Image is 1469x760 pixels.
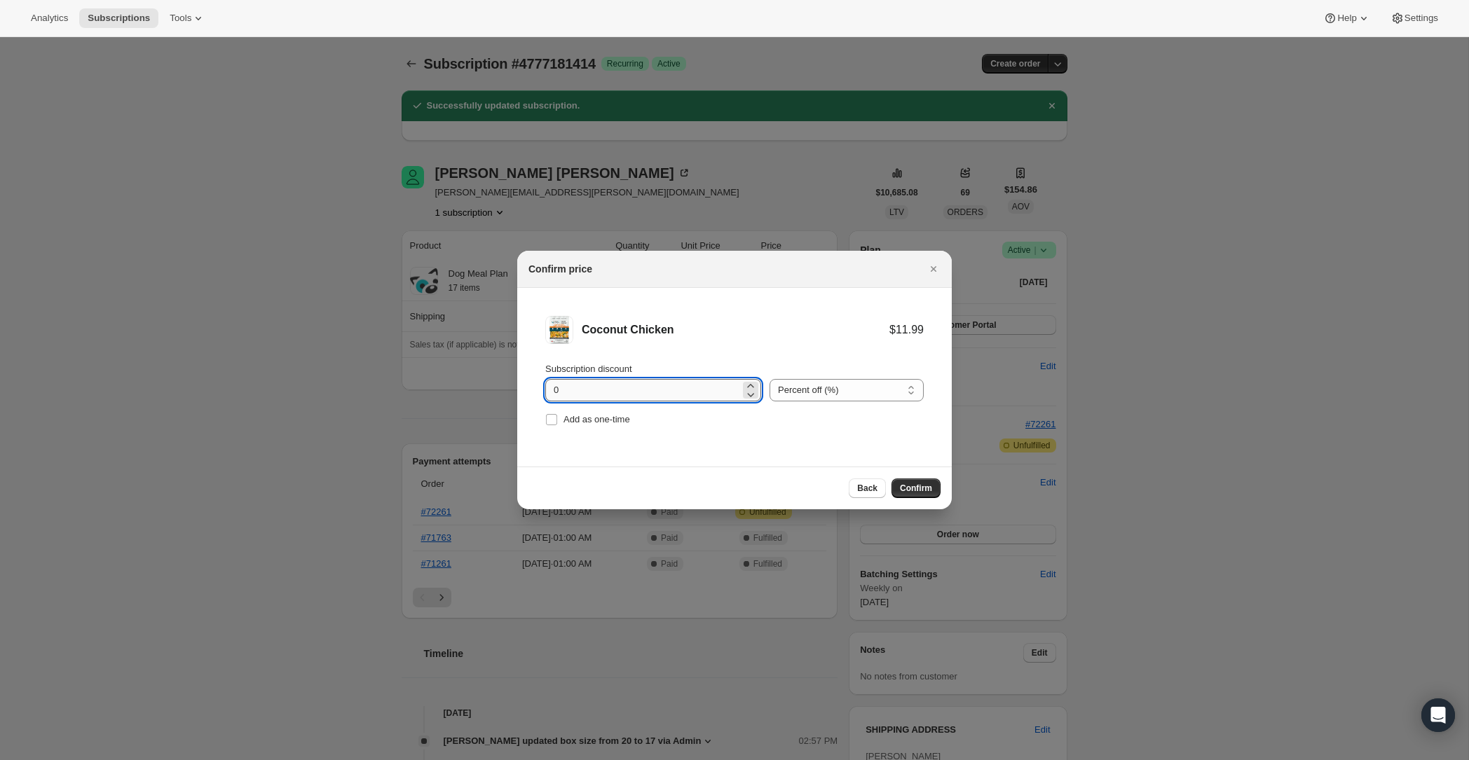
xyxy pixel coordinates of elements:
span: Back [857,483,877,494]
button: Confirm [891,478,941,498]
span: Add as one-time [563,414,630,424]
img: Coconut Chicken [545,316,573,344]
button: Subscriptions [79,8,158,28]
div: $11.99 [889,323,924,337]
button: Close [924,259,943,279]
span: Help [1337,13,1356,24]
button: Tools [161,8,214,28]
span: Settings [1405,13,1438,24]
button: Help [1315,8,1379,28]
h2: Confirm price [528,262,592,276]
span: Analytics [31,13,68,24]
button: Back [849,478,886,498]
button: Settings [1382,8,1447,28]
div: Open Intercom Messenger [1421,698,1455,732]
span: Subscription discount [545,364,632,374]
span: Subscriptions [88,13,150,24]
div: Coconut Chicken [582,323,889,337]
span: Tools [170,13,191,24]
span: Confirm [900,483,932,494]
button: Analytics [22,8,76,28]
